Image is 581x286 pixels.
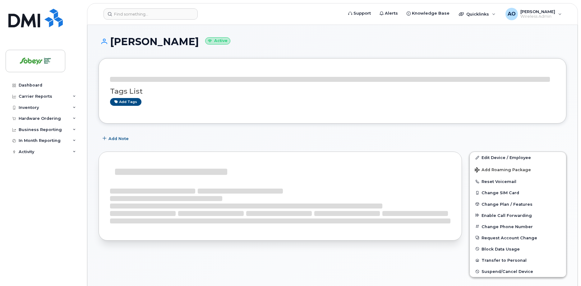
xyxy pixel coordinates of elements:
[470,152,566,163] a: Edit Device / Employee
[108,136,129,142] span: Add Note
[110,98,141,106] a: Add tags
[475,167,531,173] span: Add Roaming Package
[470,176,566,187] button: Reset Voicemail
[470,255,566,266] button: Transfer to Personal
[110,87,555,95] h3: Tags List
[482,213,532,218] span: Enable Call Forwarding
[470,199,566,210] button: Change Plan / Features
[482,269,533,274] span: Suspend/Cancel Device
[99,133,134,144] button: Add Note
[470,232,566,243] button: Request Account Change
[205,37,230,45] small: Active
[470,266,566,277] button: Suspend/Cancel Device
[470,221,566,232] button: Change Phone Number
[99,36,566,47] h1: [PERSON_NAME]
[470,163,566,176] button: Add Roaming Package
[470,210,566,221] button: Enable Call Forwarding
[470,243,566,255] button: Block Data Usage
[482,202,533,206] span: Change Plan / Features
[470,187,566,198] button: Change SIM Card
